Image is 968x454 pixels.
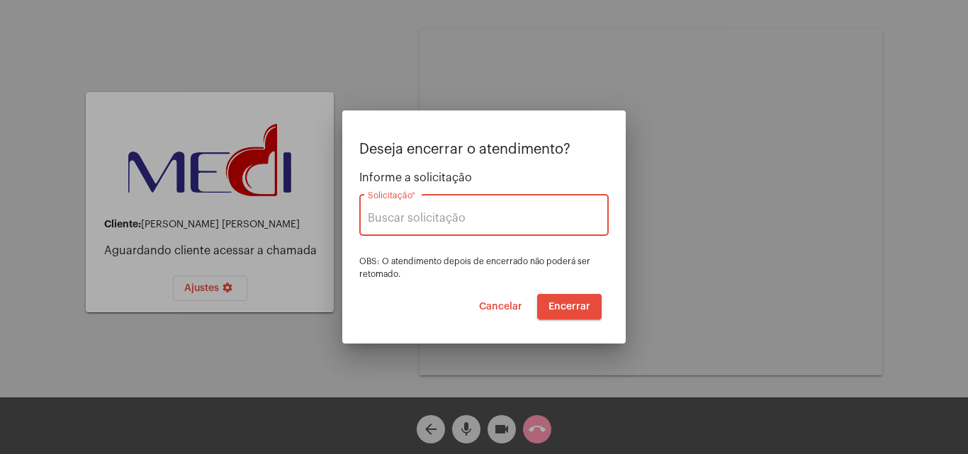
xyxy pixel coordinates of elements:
p: Deseja encerrar o atendimento? [359,142,609,157]
span: Informe a solicitação [359,171,609,184]
button: Encerrar [537,294,602,319]
span: OBS: O atendimento depois de encerrado não poderá ser retomado. [359,257,590,278]
input: Buscar solicitação [368,212,600,225]
span: Cancelar [479,302,522,312]
span: Encerrar [548,302,590,312]
button: Cancelar [468,294,534,319]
